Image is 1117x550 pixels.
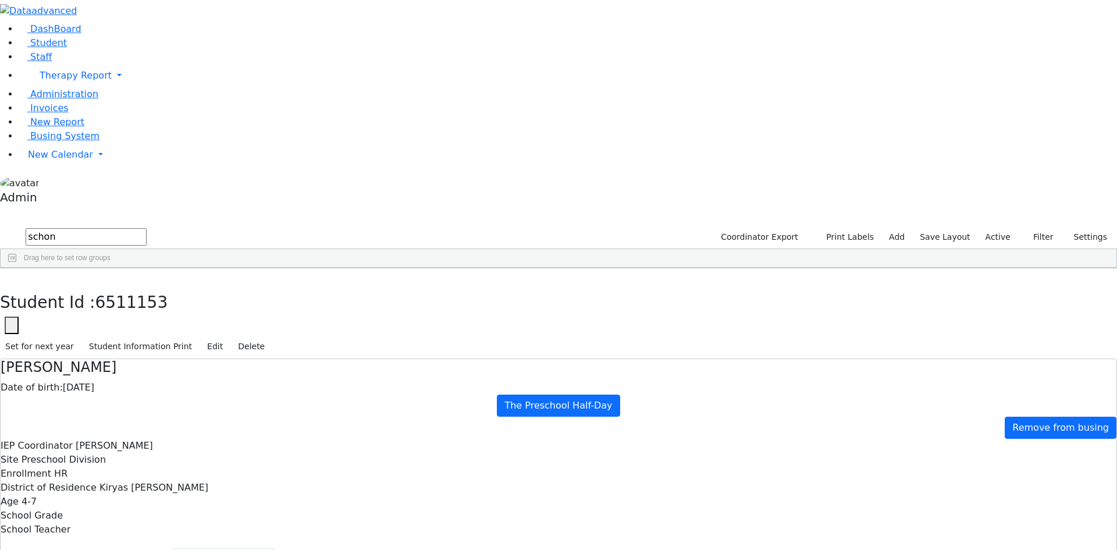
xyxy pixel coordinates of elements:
[884,228,910,246] a: Add
[19,37,67,48] a: Student
[497,395,620,417] a: The Preschool Half-Day
[99,482,208,493] span: Kiryas [PERSON_NAME]
[1,359,1116,376] h4: [PERSON_NAME]
[19,23,81,34] a: DashBoard
[1,453,19,467] label: Site
[1,381,63,395] label: Date of birth:
[713,228,803,246] button: Coordinator Export
[22,454,106,465] span: Preschool Division
[202,338,228,356] button: Edit
[95,293,168,312] span: 6511153
[54,468,67,479] span: HR
[19,102,69,113] a: Invoices
[1005,417,1116,439] a: Remove from busing
[1,495,19,509] label: Age
[1,381,1116,395] div: [DATE]
[84,338,197,356] button: Student Information Print
[1,439,73,453] label: IEP Coordinator
[233,338,270,356] button: Delete
[980,228,1016,246] label: Active
[26,228,147,246] input: Search
[30,102,69,113] span: Invoices
[30,51,52,62] span: Staff
[22,496,37,507] span: 4-7
[19,116,84,127] a: New Report
[28,149,93,160] span: New Calendar
[24,254,111,262] span: Drag here to set row groups
[1018,228,1059,246] button: Filter
[1,467,51,481] label: Enrollment
[40,70,112,81] span: Therapy Report
[915,228,975,246] button: Save Layout
[19,130,99,141] a: Busing System
[813,228,879,246] button: Print Labels
[19,143,1117,166] a: New Calendar
[19,51,52,62] a: Staff
[1,509,63,523] label: School Grade
[30,116,84,127] span: New Report
[30,37,67,48] span: Student
[19,64,1117,87] a: Therapy Report
[30,23,81,34] span: DashBoard
[1012,422,1109,433] span: Remove from busing
[30,88,98,100] span: Administration
[76,440,153,451] span: [PERSON_NAME]
[19,88,98,100] a: Administration
[1,481,97,495] label: District of Residence
[30,130,99,141] span: Busing System
[1059,228,1112,246] button: Settings
[1,523,70,537] label: School Teacher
